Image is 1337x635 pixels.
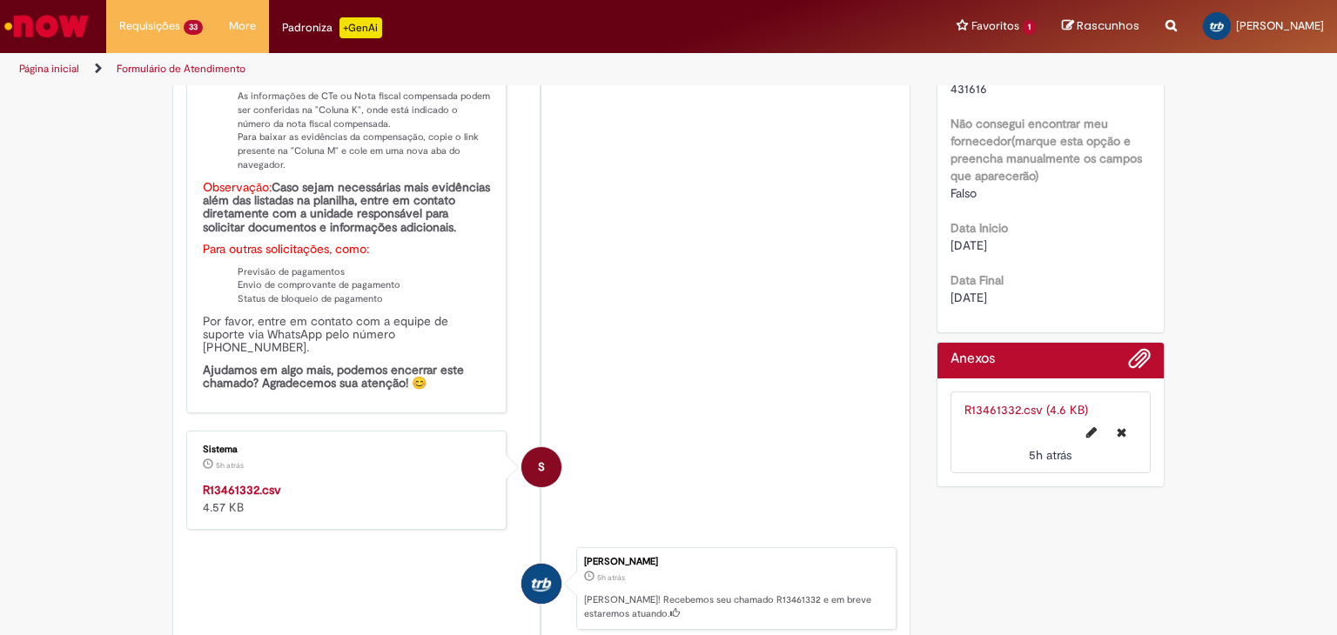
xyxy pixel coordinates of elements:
[1077,17,1139,34] span: Rascunhos
[13,53,878,85] ul: Trilhas de página
[521,447,561,487] div: Sistema
[203,179,272,195] font: Observação:
[1023,20,1036,35] span: 1
[203,444,493,455] div: Sistema
[971,17,1019,35] span: Favoritos
[951,220,1008,236] b: Data Inicio
[538,446,545,488] span: S
[951,185,977,201] span: Falso
[238,278,493,292] li: Envio de comprovante de pagamento
[584,557,887,567] div: [PERSON_NAME]
[339,17,382,38] p: +GenAi
[203,362,467,391] b: Ajudamos em algo mais, podemos encerrar este chamado? Agradecemos sua atenção! 😊
[119,17,180,35] span: Requisições
[2,9,91,43] img: ServiceNow
[1106,418,1137,446] button: Excluir R13461332.csv
[584,593,887,620] p: [PERSON_NAME]! Recebemos seu chamado R13461332 e em breve estaremos atuando.
[951,116,1142,184] b: Não consegui encontrar meu fornecedor(marque esta opção e preencha manualmente os campos que apar...
[282,17,382,38] div: Padroniza
[597,572,625,583] time: 29/08/2025 10:07:14
[203,315,493,355] h5: Por favor, entre em contato com a equipe de suporte via WhatsApp pelo número [PHONE_NUMBER].
[203,482,281,498] a: R13461332.csv
[1029,447,1072,463] time: 29/08/2025 10:07:27
[951,237,987,253] span: [DATE]
[964,402,1088,418] a: R13461332.csv (4.6 KB)
[951,351,995,367] h2: Anexos
[1076,418,1107,446] button: Editar nome de arquivo R13461332.csv
[238,130,493,171] li: Para baixar as evidências da compensação, copie o link presente na "Coluna M" e cole em uma nova ...
[203,481,493,516] div: 4.57 KB
[238,90,493,130] li: As informações de CTe ou Nota fiscal compensada podem ser conferidas na "Coluna K", onde está ind...
[203,179,494,235] b: Caso sejam necessárias mais evidências além das listadas na planilha, entre em contato diretament...
[597,572,625,583] span: 5h atrás
[216,460,244,471] time: 29/08/2025 10:07:27
[1062,18,1139,35] a: Rascunhos
[216,460,244,471] span: 5h atrás
[186,547,897,631] li: Carlos Dapolito
[203,241,369,257] font: Para outras solicitações, como:
[117,62,245,76] a: Formulário de Atendimento
[951,272,1004,288] b: Data Final
[19,62,79,76] a: Página inicial
[1029,447,1072,463] span: 5h atrás
[229,17,256,35] span: More
[1128,347,1151,378] button: Adicionar anexos
[521,564,561,604] div: Carlos Dapolito
[238,265,493,279] li: Previsão de pagamentos
[951,290,987,305] span: [DATE]
[184,20,203,35] span: 33
[238,292,493,306] li: Status de bloqueio de pagamento
[951,81,987,97] span: 431616
[1236,18,1324,33] span: [PERSON_NAME]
